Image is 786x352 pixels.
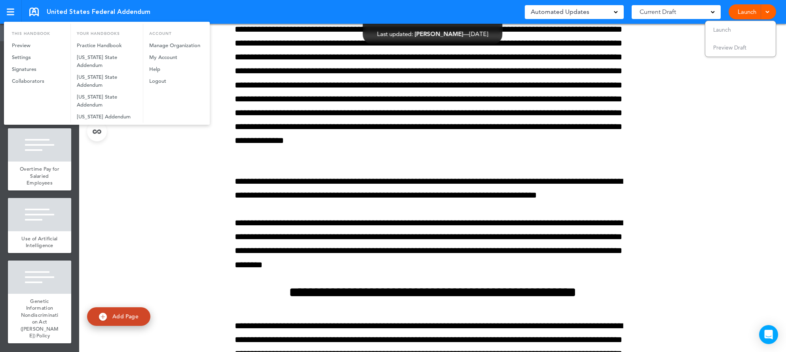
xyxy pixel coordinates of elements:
[6,75,70,87] a: Collaborators
[143,24,207,40] li: Account
[759,325,778,344] div: Open Intercom Messenger
[71,40,143,51] a: Practice Handbook
[71,71,143,91] a: [US_STATE] State Addendum
[143,75,207,87] a: Logout
[6,51,70,63] a: Settings
[6,40,70,51] a: Preview
[71,111,143,123] a: [US_STATE] Addendum
[71,51,143,71] a: [US_STATE] State Addendum
[143,63,207,75] a: Help
[71,24,143,40] li: Your Handbooks
[143,40,207,51] a: Manage Organization
[6,63,70,75] a: Signatures
[6,24,70,40] li: This handbook
[71,91,143,111] a: [US_STATE] State Addendum
[143,51,207,63] a: My Account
